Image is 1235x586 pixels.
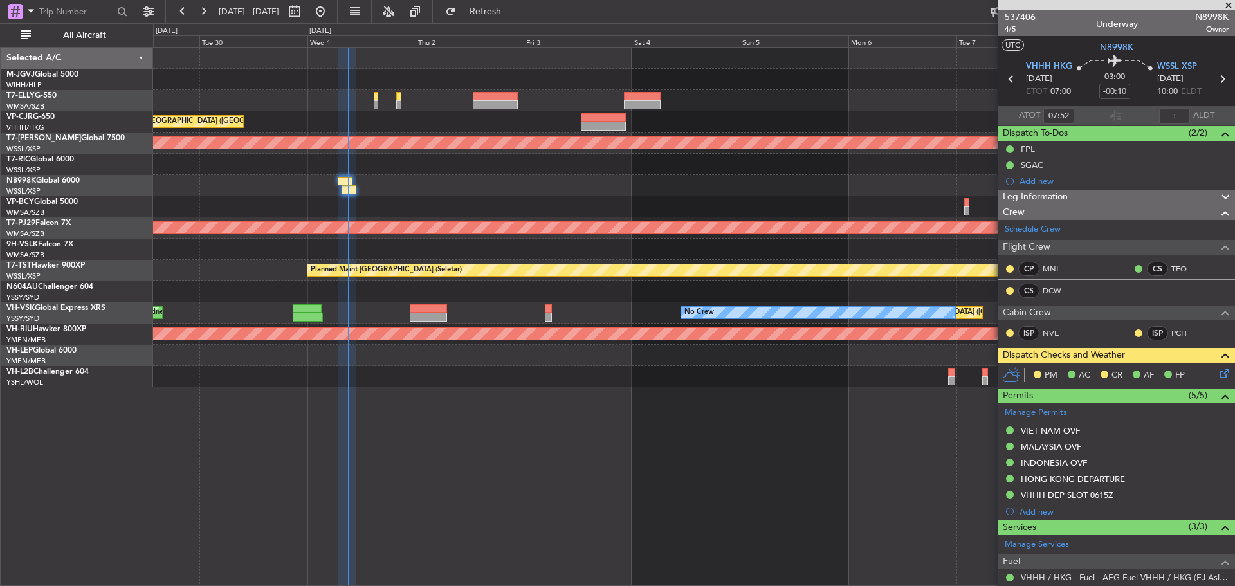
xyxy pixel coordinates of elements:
span: VP-BCY [6,198,34,206]
span: Fuel [1003,554,1020,569]
span: Dispatch To-Dos [1003,126,1068,141]
div: Planned Maint [GEOGRAPHIC_DATA] (Seletar) [311,261,462,280]
span: 03:00 [1104,71,1125,84]
a: 9H-VSLKFalcon 7X [6,241,73,248]
div: Thu 2 [416,35,524,47]
span: [DATE] - [DATE] [219,6,279,17]
a: YMEN/MEB [6,335,46,345]
span: VH-RIU [6,325,33,333]
div: VHHH DEP SLOT 0615Z [1021,490,1113,500]
div: Mon 6 [848,35,956,47]
div: [DATE] [156,26,178,37]
div: INDONESIA OVF [1021,457,1087,468]
a: VH-VSKGlobal Express XRS [6,304,105,312]
a: WSSL/XSP [6,271,41,281]
a: WSSL/XSP [6,144,41,154]
div: Tue 30 [199,35,307,47]
span: 537406 [1005,10,1036,24]
a: N8998KGlobal 6000 [6,177,80,185]
a: WMSA/SZB [6,250,44,260]
div: ISP [1018,326,1039,340]
div: [DATE] [309,26,331,37]
span: Refresh [459,7,513,16]
span: N8998K [6,177,36,185]
a: TEO [1171,263,1200,275]
div: Sat 4 [632,35,740,47]
input: Trip Number [39,2,113,21]
a: Schedule Crew [1005,223,1061,236]
span: Leg Information [1003,190,1068,205]
a: WMSA/SZB [6,229,44,239]
div: Underway [1096,17,1138,31]
span: VHHH HKG [1026,60,1072,73]
span: Cabin Crew [1003,306,1051,320]
a: Manage Services [1005,538,1069,551]
span: Crew [1003,205,1025,220]
a: N604AUChallenger 604 [6,283,93,291]
span: CR [1111,369,1122,382]
div: No Crew [684,303,714,322]
div: VIET NAM OVF [1021,425,1080,436]
a: T7-PJ29Falcon 7X [6,219,71,227]
span: (2/2) [1189,126,1207,140]
div: Tue 7 [956,35,1065,47]
span: ELDT [1181,86,1202,98]
div: Sun 5 [740,35,848,47]
span: [DATE] [1157,73,1184,86]
span: VP-CJR [6,113,33,121]
span: ALDT [1193,109,1214,122]
a: T7-RICGlobal 6000 [6,156,74,163]
a: WSSL/XSP [6,187,41,196]
div: Add new [1020,506,1229,517]
a: YSSY/SYD [6,314,39,324]
button: Refresh [439,1,517,22]
a: NVE [1043,327,1072,339]
span: Flight Crew [1003,240,1050,255]
span: T7-PJ29 [6,219,35,227]
span: Owner [1195,24,1229,35]
div: SGAC [1021,160,1043,170]
a: MNL [1043,263,1072,275]
button: UTC [1002,39,1024,51]
a: Manage Permits [1005,407,1067,419]
a: WMSA/SZB [6,102,44,111]
a: WIHH/HLP [6,80,42,90]
span: VH-LEP [6,347,33,354]
span: Services [1003,520,1036,535]
span: T7-ELLY [6,92,35,100]
input: --:-- [1159,108,1190,124]
a: VH-LEPGlobal 6000 [6,347,77,354]
span: 9H-VSLK [6,241,38,248]
span: T7-TST [6,262,32,270]
a: PCH [1171,327,1200,339]
span: AC [1079,369,1090,382]
a: T7-ELLYG-550 [6,92,57,100]
span: 10:00 [1157,86,1178,98]
div: CS [1147,262,1168,276]
span: PM [1045,369,1057,382]
span: AF [1144,369,1154,382]
div: FPL [1021,143,1035,154]
button: All Aircraft [14,25,140,46]
a: M-JGVJGlobal 5000 [6,71,78,78]
a: T7-TSTHawker 900XP [6,262,85,270]
span: ETOT [1026,86,1047,98]
div: CS [1018,284,1039,298]
span: FP [1175,369,1185,382]
a: YSSY/SYD [6,293,39,302]
span: [DATE] [1026,73,1052,86]
a: VH-L2BChallenger 604 [6,368,89,376]
span: 4/5 [1005,24,1036,35]
span: WSSL XSP [1157,60,1197,73]
a: VHHH/HKG [6,123,44,133]
div: Wed 1 [307,35,416,47]
a: VP-BCYGlobal 5000 [6,198,78,206]
div: Planned Maint [GEOGRAPHIC_DATA] ([GEOGRAPHIC_DATA] Intl) [95,112,309,131]
a: VHHH / HKG - Fuel - AEG Fuel VHHH / HKG (EJ Asia Only) [1021,572,1229,583]
span: N604AU [6,283,38,291]
div: ISP [1147,326,1168,340]
div: Add new [1020,176,1229,187]
a: VP-CJRG-650 [6,113,55,121]
span: Dispatch Checks and Weather [1003,348,1125,363]
span: VH-VSK [6,304,35,312]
